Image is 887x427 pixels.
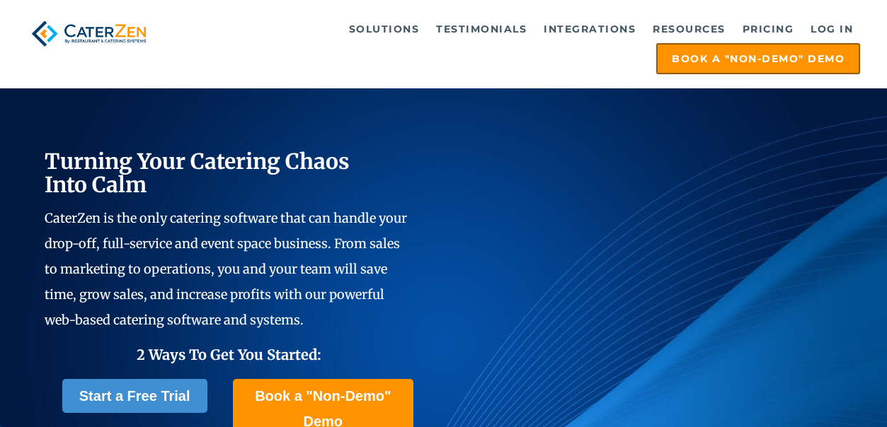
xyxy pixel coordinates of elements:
[656,43,860,74] a: Book a "Non-Demo" Demo
[62,379,207,413] a: Start a Free Trial
[803,15,860,43] a: Log in
[45,210,407,328] span: CaterZen is the only catering software that can handle your drop-off, full-service and event spac...
[342,15,427,43] a: Solutions
[429,15,534,43] a: Testimonials
[646,15,733,43] a: Resources
[45,148,350,198] span: Turning Your Catering Chaos Into Calm
[137,346,321,363] span: 2 Ways To Get You Started:
[27,15,151,52] img: caterzen
[168,15,860,74] div: Navigation Menu
[736,15,801,43] a: Pricing
[537,15,643,43] a: Integrations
